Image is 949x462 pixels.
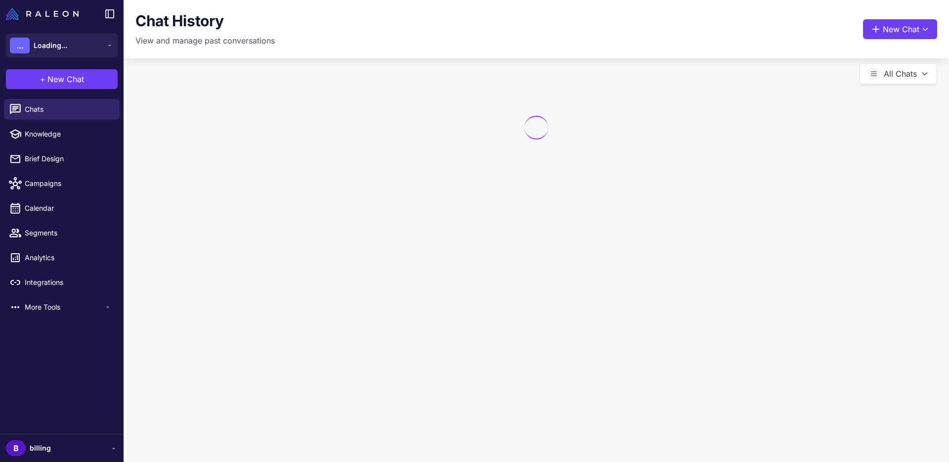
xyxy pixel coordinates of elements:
[4,99,120,120] a: Chats
[47,73,84,85] span: New Chat
[4,124,120,144] a: Knowledge
[25,104,112,115] span: Chats
[25,178,112,189] span: Campaigns
[860,63,937,84] button: All Chats
[30,443,51,454] span: billing
[863,19,937,39] button: New Chat
[40,73,45,85] span: +
[4,223,120,243] a: Segments
[25,203,112,214] span: Calendar
[10,38,30,53] div: ...
[4,198,120,219] a: Calendar
[6,34,118,57] button: ...Loading...
[25,153,112,164] span: Brief Design
[34,40,67,51] span: Loading...
[135,35,275,46] p: View and manage past conversations
[4,247,120,268] a: Analytics
[25,252,112,263] span: Analytics
[6,440,26,456] div: B
[4,173,120,194] a: Campaigns
[6,69,118,89] button: +New Chat
[25,129,112,139] span: Knowledge
[6,8,79,20] img: Raleon Logo
[6,8,83,20] a: Raleon Logo
[4,272,120,293] a: Integrations
[135,12,223,31] h1: Chat History
[4,148,120,169] a: Brief Design
[25,302,104,313] span: More Tools
[25,228,112,238] span: Segments
[25,277,112,288] span: Integrations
